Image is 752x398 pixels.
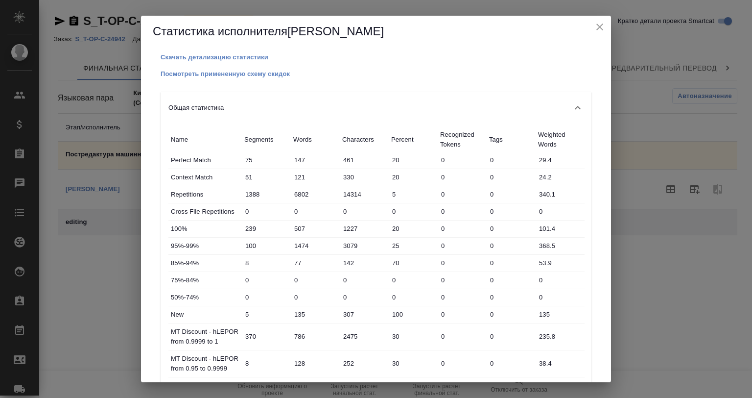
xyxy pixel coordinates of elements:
input: ✎ Введи что-нибудь [340,329,389,344]
input: ✎ Введи что-нибудь [389,307,438,322]
input: ✎ Введи что-нибудь [487,290,536,304]
input: ✎ Введи что-нибудь [242,153,291,167]
input: ✎ Введи что-нибудь [487,329,536,344]
input: ✎ Введи что-нибудь [242,273,291,287]
p: 50%-74% [171,293,239,302]
button: close [592,20,607,34]
a: Посмотреть примененную схему скидок [161,69,290,77]
input: ✎ Введи что-нибудь [242,204,291,219]
p: Cross File Repetitions [171,207,239,217]
input: ✎ Введи что-нибудь [438,307,487,322]
p: Perfect Match [171,155,239,165]
p: 95%-99% [171,241,239,251]
input: ✎ Введи что-нибудь [340,204,389,219]
p: Percent [391,135,435,145]
input: ✎ Введи что-нибудь [487,153,536,167]
input: ✎ Введи что-нибудь [389,170,438,184]
input: ✎ Введи что-нибудь [389,256,438,270]
input: ✎ Введи что-нибудь [340,187,389,201]
input: ✎ Введи что-нибудь [340,239,389,253]
input: ✎ Введи что-нибудь [438,290,487,304]
input: ✎ Введи что-нибудь [340,307,389,322]
div: Общая статистика [161,92,591,124]
p: Скачать детализацию статистики [161,53,268,61]
input: ✎ Введи что-нибудь [438,187,487,201]
input: ✎ Введи что-нибудь [536,204,585,219]
input: ✎ Введи что-нибудь [389,290,438,304]
p: New [171,310,239,320]
input: ✎ Введи что-нибудь [438,239,487,253]
input: ✎ Введи что-нибудь [340,170,389,184]
input: ✎ Введи что-нибудь [291,170,340,184]
input: ✎ Введи что-нибудь [242,170,291,184]
input: ✎ Введи что-нибудь [291,273,340,287]
input: ✎ Введи что-нибудь [536,222,585,236]
input: ✎ Введи что-нибудь [389,356,438,371]
input: ✎ Введи что-нибудь [389,239,438,253]
input: ✎ Введи что-нибудь [438,273,487,287]
input: ✎ Введи что-нибудь [536,307,585,322]
input: ✎ Введи что-нибудь [291,222,340,236]
p: Repetitions [171,190,239,199]
input: ✎ Введи что-нибудь [389,222,438,236]
input: ✎ Введи что-нибудь [487,204,536,219]
p: Context Match [171,173,239,182]
input: ✎ Введи что-нибудь [487,356,536,371]
input: ✎ Введи что-нибудь [487,307,536,322]
input: ✎ Введи что-нибудь [291,153,340,167]
input: ✎ Введи что-нибудь [389,273,438,287]
input: ✎ Введи что-нибудь [242,222,291,236]
input: ✎ Введи что-нибудь [242,329,291,344]
input: ✎ Введи что-нибудь [536,153,585,167]
input: ✎ Введи что-нибудь [242,187,291,201]
p: Посмотреть примененную схему скидок [161,70,290,77]
input: ✎ Введи что-нибудь [242,239,291,253]
input: ✎ Введи что-нибудь [536,329,585,344]
input: ✎ Введи что-нибудь [487,170,536,184]
input: ✎ Введи что-нибудь [291,256,340,270]
input: ✎ Введи что-нибудь [242,290,291,304]
p: Characters [342,135,386,145]
p: Segments [244,135,288,145]
input: ✎ Введи что-нибудь [389,153,438,167]
p: Общая статистика [168,103,224,113]
input: ✎ Введи что-нибудь [438,204,487,219]
p: 85%-94% [171,258,239,268]
input: ✎ Введи что-нибудь [242,307,291,322]
input: ✎ Введи что-нибудь [438,153,487,167]
input: ✎ Введи что-нибудь [291,290,340,304]
input: ✎ Введи что-нибудь [242,256,291,270]
input: ✎ Введи что-нибудь [487,256,536,270]
p: Weighted Words [538,130,582,149]
input: ✎ Введи что-нибудь [487,273,536,287]
input: ✎ Введи что-нибудь [291,239,340,253]
h5: Статистика исполнителя [PERSON_NAME] [153,24,599,39]
input: ✎ Введи что-нибудь [389,204,438,219]
input: ✎ Введи что-нибудь [242,356,291,371]
input: ✎ Введи что-нибудь [291,356,340,371]
input: ✎ Введи что-нибудь [487,239,536,253]
p: Recognized Tokens [440,130,484,149]
p: MT Discount - hLEPOR from 0.9999 to 1 [171,327,239,347]
input: ✎ Введи что-нибудь [536,187,585,201]
input: ✎ Введи что-нибудь [438,170,487,184]
input: ✎ Введи что-нибудь [536,239,585,253]
p: Name [171,135,239,145]
input: ✎ Введи что-нибудь [487,187,536,201]
input: ✎ Введи что-нибудь [291,307,340,322]
input: ✎ Введи что-нибудь [340,273,389,287]
p: 100% [171,224,239,234]
p: Words [293,135,337,145]
input: ✎ Введи что-нибудь [487,222,536,236]
input: ✎ Введи что-нибудь [536,256,585,270]
input: ✎ Введи что-нибудь [389,329,438,344]
input: ✎ Введи что-нибудь [438,356,487,371]
p: MT Discount - hLEPOR from 0.95 to 0.9999 [171,354,239,373]
input: ✎ Введи что-нибудь [291,329,340,344]
input: ✎ Введи что-нибудь [291,204,340,219]
button: Скачать детализацию статистики [161,52,268,62]
p: 75%-84% [171,275,239,285]
input: ✎ Введи что-нибудь [536,290,585,304]
input: ✎ Введи что-нибудь [340,290,389,304]
input: ✎ Введи что-нибудь [340,222,389,236]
